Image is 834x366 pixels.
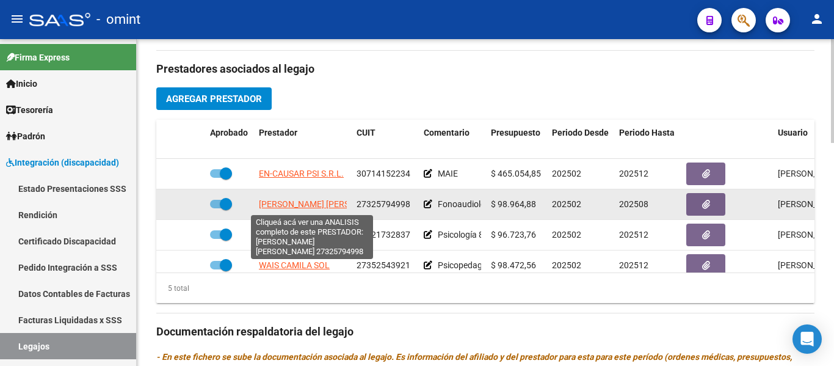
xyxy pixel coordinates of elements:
[552,128,609,137] span: Periodo Desde
[792,324,822,354] div: Open Intercom Messenger
[205,120,254,160] datatable-header-cell: Aprobado
[438,260,583,270] span: Psicopedagogía 8 sesiones mensuales
[156,87,272,110] button: Agregar Prestador
[547,120,614,160] datatable-header-cell: Periodo Desde
[491,199,536,209] span: $ 98.964,88
[424,128,470,137] span: Comentario
[619,260,648,270] span: 202512
[10,12,24,26] mat-icon: menu
[357,128,375,137] span: CUIT
[6,51,70,64] span: Firma Express
[156,323,814,340] h3: Documentación respaldatoria del legajo
[619,199,648,209] span: 202508
[156,282,189,295] div: 5 total
[491,230,536,240] span: $ 96.723,76
[6,103,53,117] span: Tesorería
[6,77,37,90] span: Inicio
[210,128,248,137] span: Aprobado
[614,120,681,160] datatable-header-cell: Periodo Hasta
[619,169,648,178] span: 202512
[357,260,410,270] span: 27352543921
[438,230,561,240] span: Psicología 8 sesiones mensuales
[259,169,344,178] span: EN-CAUSAR PSI S.R.L.
[491,128,540,137] span: Presupuesto
[619,230,648,240] span: 202512
[6,156,119,169] span: Integración (discapacidad)
[259,230,324,240] span: [PERSON_NAME]
[6,130,45,143] span: Padrón
[96,6,140,33] span: - omint
[419,120,486,160] datatable-header-cell: Comentario
[254,120,352,160] datatable-header-cell: Prestador
[352,120,419,160] datatable-header-cell: CUIT
[156,60,814,78] h3: Prestadores asociados al legajo
[491,169,541,178] span: $ 465.054,85
[357,199,410,209] span: 27325794998
[259,128,297,137] span: Prestador
[357,230,410,240] span: 20321732837
[552,230,581,240] span: 202502
[259,199,391,209] span: [PERSON_NAME] [PERSON_NAME]
[438,169,458,178] span: MAIE
[486,120,547,160] datatable-header-cell: Presupuesto
[619,128,675,137] span: Periodo Hasta
[552,199,581,209] span: 202502
[778,128,808,137] span: Usuario
[552,169,581,178] span: 202502
[552,260,581,270] span: 202502
[166,93,262,104] span: Agregar Prestador
[491,260,536,270] span: $ 98.472,56
[357,169,410,178] span: 30714152234
[438,199,581,209] span: Fonoaudiología 8 sesiones mensuales
[259,260,330,270] span: WAIS CAMILA SOL
[810,12,824,26] mat-icon: person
